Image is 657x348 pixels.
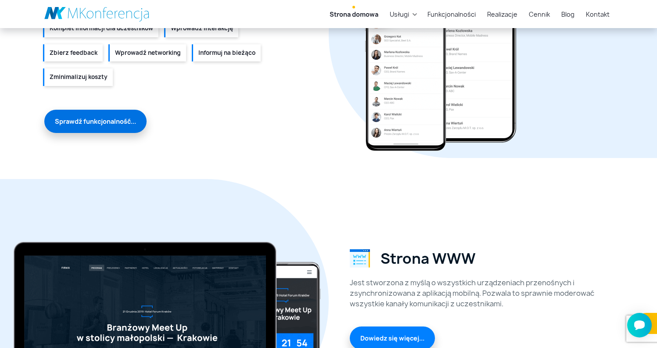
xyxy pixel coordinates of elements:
[350,277,613,309] div: Jest stworzona z myślą o wszystkich urządzeniach przenośnych i zsynchronizowana z aplikacją mobil...
[326,6,382,22] a: Strona domowa
[627,313,652,337] iframe: Smartsupp widget button
[582,6,613,22] a: Kontakt
[110,44,186,62] li: Wprowadź networking
[381,250,476,267] h2: Strona WWW
[44,68,113,86] li: Zminimalizuj koszty
[424,6,479,22] a: Funkcjonalności
[44,20,158,37] li: Komplet informacji dla uczestników
[386,6,413,22] a: Usługi
[44,110,147,133] a: Sprawdź funkcjonalność...
[165,20,238,37] li: Wprowadź interakcję
[193,44,261,62] li: Informuj na bieżąco
[350,247,370,270] img: Strona WWW
[44,44,103,62] li: Zbierz feedback
[558,6,578,22] a: Blog
[484,6,521,22] a: Realizacje
[525,6,553,22] a: Cennik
